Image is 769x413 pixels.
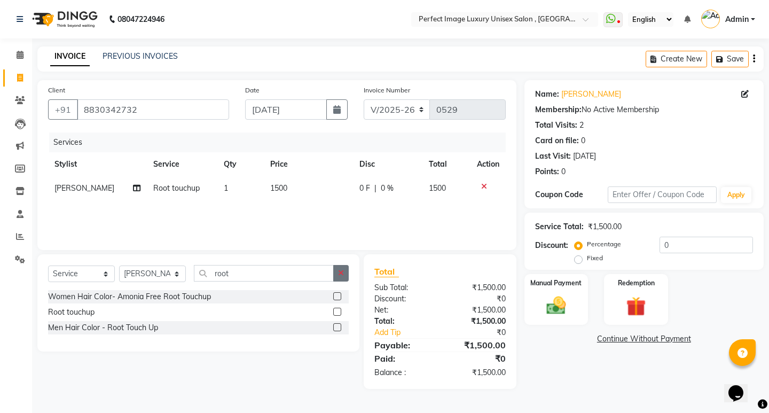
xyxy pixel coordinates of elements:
[724,370,758,402] iframe: chat widget
[224,183,228,193] span: 1
[48,322,158,333] div: Men Hair Color - Root Touch Up
[50,47,90,66] a: INVOICE
[364,85,410,95] label: Invoice Number
[711,51,749,67] button: Save
[374,266,399,277] span: Total
[535,104,582,115] div: Membership:
[721,187,751,203] button: Apply
[422,152,470,176] th: Total
[440,352,514,365] div: ₹0
[535,135,579,146] div: Card on file:
[217,152,264,176] th: Qty
[366,293,440,305] div: Discount:
[470,152,506,176] th: Action
[27,4,100,34] img: logo
[366,305,440,316] div: Net:
[535,104,753,115] div: No Active Membership
[366,282,440,293] div: Sub Total:
[440,367,514,378] div: ₹1,500.00
[245,85,260,95] label: Date
[429,183,446,193] span: 1500
[77,99,229,120] input: Search by Name/Mobile/Email/Code
[618,278,655,288] label: Redemption
[620,294,652,319] img: _gift.svg
[366,352,440,365] div: Paid:
[725,14,749,25] span: Admin
[359,183,370,194] span: 0 F
[540,294,572,317] img: _cash.svg
[440,305,514,316] div: ₹1,500.00
[452,327,514,338] div: ₹0
[153,183,200,193] span: Root touchup
[573,151,596,162] div: [DATE]
[535,240,568,251] div: Discount:
[530,278,582,288] label: Manual Payment
[581,135,585,146] div: 0
[535,151,571,162] div: Last Visit:
[561,166,566,177] div: 0
[270,183,287,193] span: 1500
[587,253,603,263] label: Fixed
[147,152,217,176] th: Service
[366,316,440,327] div: Total:
[646,51,707,67] button: Create New
[48,291,211,302] div: Women Hair Color- Amonia Free Root Touchup
[701,10,720,28] img: Admin
[588,221,622,232] div: ₹1,500.00
[535,221,584,232] div: Service Total:
[49,133,514,152] div: Services
[48,99,78,120] button: +91
[48,307,95,318] div: Root touchup
[561,89,621,100] a: [PERSON_NAME]
[579,120,584,131] div: 2
[353,152,422,176] th: Disc
[54,183,114,193] span: [PERSON_NAME]
[103,51,178,61] a: PREVIOUS INVOICES
[440,282,514,293] div: ₹1,500.00
[366,327,452,338] a: Add Tip
[264,152,352,176] th: Price
[440,339,514,352] div: ₹1,500.00
[374,183,376,194] span: |
[608,186,717,203] input: Enter Offer / Coupon Code
[535,89,559,100] div: Name:
[117,4,164,34] b: 08047224946
[48,152,147,176] th: Stylist
[587,239,621,249] label: Percentage
[366,367,440,378] div: Balance :
[535,189,608,200] div: Coupon Code
[535,166,559,177] div: Points:
[381,183,394,194] span: 0 %
[527,333,762,345] a: Continue Without Payment
[440,316,514,327] div: ₹1,500.00
[440,293,514,305] div: ₹0
[535,120,577,131] div: Total Visits:
[194,265,334,282] input: Search or Scan
[48,85,65,95] label: Client
[366,339,440,352] div: Payable:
